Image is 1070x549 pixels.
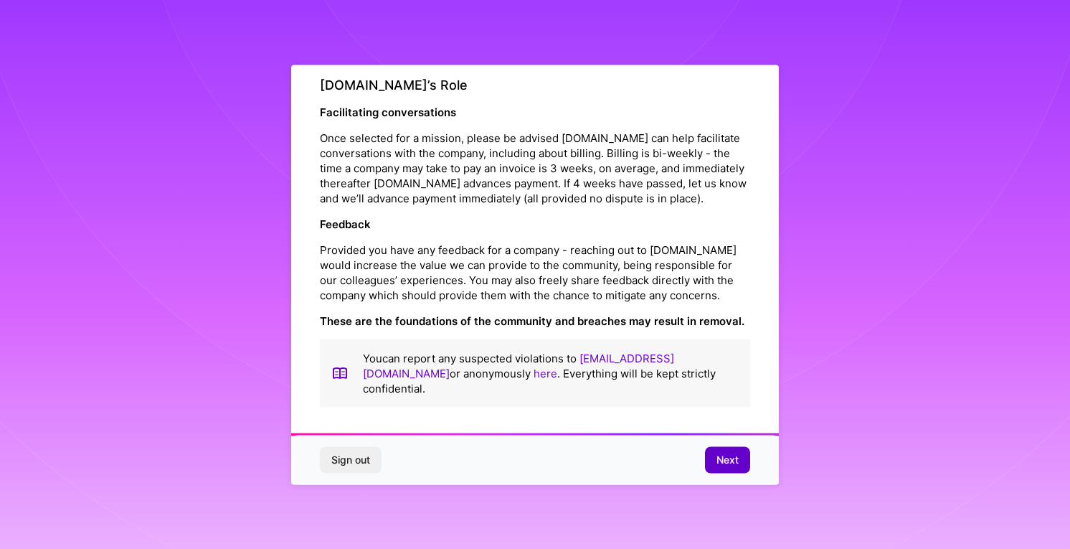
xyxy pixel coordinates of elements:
h4: [DOMAIN_NAME]’s Role [320,78,750,93]
p: You can report any suspected violations to or anonymously . Everything will be kept strictly conf... [363,350,739,395]
strong: Facilitating conversations [320,105,456,118]
img: book icon [331,350,349,395]
a: [EMAIL_ADDRESS][DOMAIN_NAME] [363,351,674,380]
span: Next [716,453,739,467]
p: Once selected for a mission, please be advised [DOMAIN_NAME] can help facilitate conversations wi... [320,130,750,205]
a: here [534,366,557,380]
strong: Feedback [320,217,371,230]
strong: These are the foundations of the community and breaches may result in removal. [320,314,744,327]
span: Sign out [331,453,370,467]
button: Sign out [320,447,382,473]
button: Next [705,447,750,473]
p: Provided you have any feedback for a company - reaching out to [DOMAIN_NAME] would increase the v... [320,242,750,302]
